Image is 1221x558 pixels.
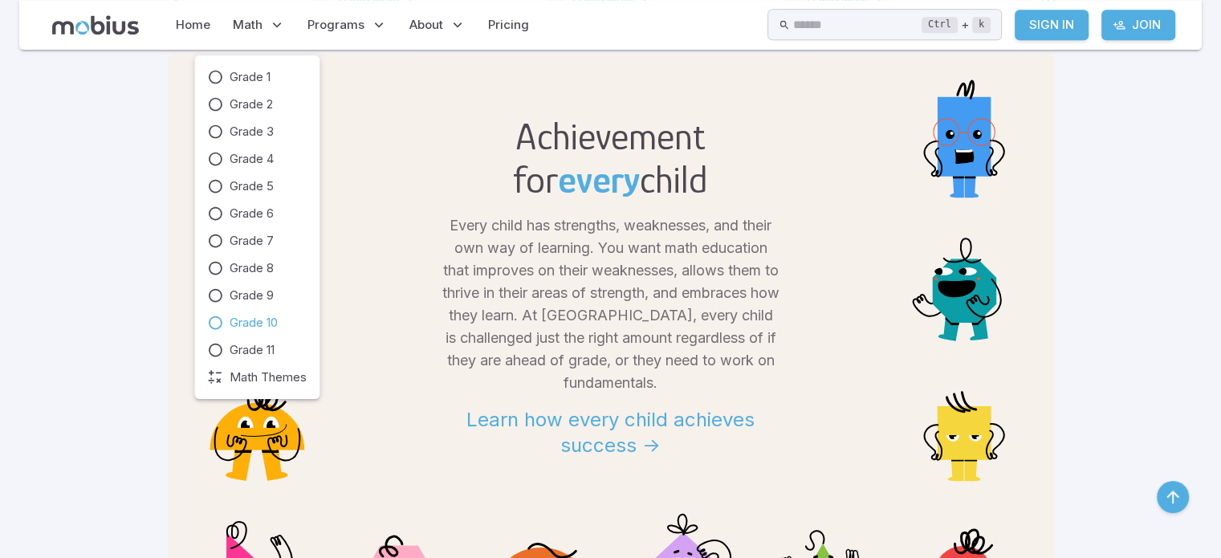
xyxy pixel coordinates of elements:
[230,232,274,250] span: Grade 7
[207,232,307,250] a: Grade 7
[207,259,307,277] a: Grade 8
[230,287,274,304] span: Grade 9
[230,369,307,386] span: Math Themes
[207,177,307,195] a: Grade 5
[171,6,215,43] a: Home
[230,314,278,332] span: Grade 10
[230,96,273,113] span: Grade 2
[307,16,364,34] span: Programs
[1101,10,1175,40] a: Join
[230,259,274,277] span: Grade 8
[207,369,307,386] a: Math Themes
[207,150,307,168] a: Grade 4
[230,177,274,195] span: Grade 5
[922,17,958,33] kbd: Ctrl
[233,16,263,34] span: Math
[207,287,307,304] a: Grade 9
[483,6,534,43] a: Pricing
[207,96,307,113] a: Grade 2
[230,68,271,86] span: Grade 1
[207,205,307,222] a: Grade 6
[207,314,307,332] a: Grade 10
[1015,10,1089,40] a: Sign In
[409,16,443,34] span: About
[207,341,307,359] a: Grade 11
[230,150,274,168] span: Grade 4
[207,68,307,86] a: Grade 1
[230,123,274,141] span: Grade 3
[230,205,274,222] span: Grade 6
[972,17,991,33] kbd: k
[207,123,307,141] a: Grade 3
[922,15,991,35] div: +
[230,341,275,359] span: Grade 11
